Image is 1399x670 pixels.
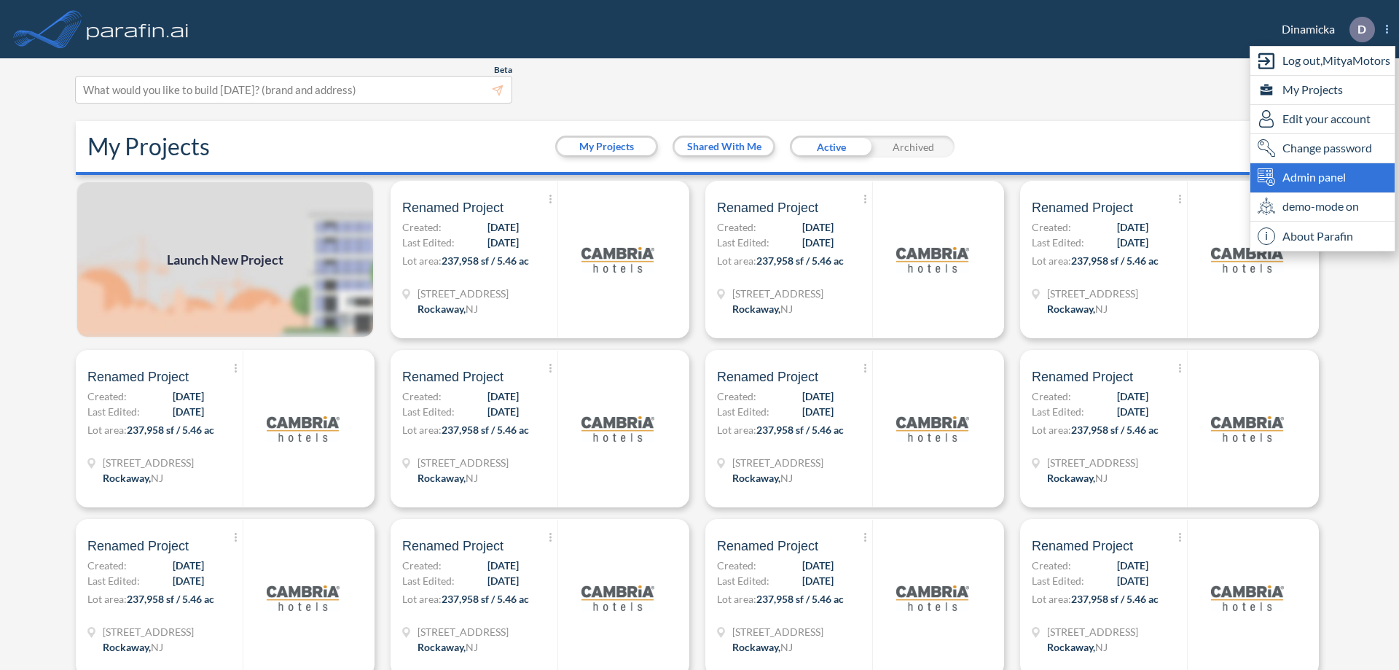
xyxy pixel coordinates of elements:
span: Created: [87,558,127,573]
span: Launch New Project [167,250,283,270]
span: 321 Mt Hope Ave [732,286,823,301]
span: 321 Mt Hope Ave [418,624,509,639]
span: demo-mode on [1282,198,1359,215]
span: Lot area: [1032,593,1071,605]
span: Beta [494,64,512,76]
span: 237,958 sf / 5.46 ac [127,424,214,436]
span: Lot area: [402,424,442,436]
img: logo [1211,392,1284,465]
span: [DATE] [1117,404,1148,419]
span: NJ [466,641,478,653]
span: [DATE] [802,404,834,419]
span: 237,958 sf / 5.46 ac [756,424,844,436]
span: Last Edited: [717,235,769,250]
span: i [1258,227,1275,245]
div: Rockaway, NJ [103,470,163,486]
span: [DATE] [487,573,519,588]
img: logo [267,392,340,465]
span: Created: [1032,389,1071,404]
div: About Parafin [1250,222,1395,251]
span: 237,958 sf / 5.46 ac [1071,254,1159,267]
span: NJ [151,641,163,653]
span: [DATE] [487,235,519,250]
span: Lot area: [402,254,442,267]
span: Created: [1032,558,1071,573]
div: Rockaway, NJ [732,470,793,486]
span: My Projects [1282,81,1343,98]
span: 321 Mt Hope Ave [103,624,194,639]
div: Rockaway, NJ [418,301,478,316]
img: add [76,181,375,338]
span: Lot area: [87,593,127,605]
span: NJ [780,472,793,484]
span: [DATE] [173,389,204,404]
span: Rockaway , [732,303,780,315]
span: Last Edited: [717,573,769,588]
span: Created: [402,558,442,573]
img: logo [84,15,192,44]
span: Renamed Project [1032,368,1133,386]
span: Renamed Project [717,199,818,217]
span: Last Edited: [717,404,769,419]
div: Edit user [1250,105,1395,134]
span: NJ [151,472,163,484]
div: Rockaway, NJ [418,639,478,655]
span: Last Edited: [402,235,455,250]
span: [DATE] [802,389,834,404]
span: About Parafin [1282,227,1353,245]
span: Rockaway , [732,472,780,484]
span: Rockaway , [732,641,780,653]
span: NJ [780,641,793,653]
span: [DATE] [487,219,519,235]
span: Lot area: [717,254,756,267]
span: Created: [717,389,756,404]
span: [DATE] [173,558,204,573]
div: demo-mode on [1250,192,1395,222]
span: 237,958 sf / 5.46 ac [442,424,529,436]
span: Created: [717,219,756,235]
span: Rockaway , [103,472,151,484]
span: 237,958 sf / 5.46 ac [1071,424,1159,436]
span: NJ [780,303,793,315]
span: [DATE] [802,573,834,588]
span: Renamed Project [87,537,189,555]
button: My Projects [557,138,656,155]
span: Created: [1032,219,1071,235]
span: NJ [1095,641,1108,653]
span: [DATE] [173,573,204,588]
img: logo [581,392,654,465]
span: Last Edited: [1032,235,1084,250]
span: Rockaway , [1047,303,1095,315]
span: 321 Mt Hope Ave [103,455,194,470]
span: [DATE] [802,219,834,235]
span: Renamed Project [402,537,503,555]
span: Rockaway , [1047,641,1095,653]
span: Change password [1282,139,1372,157]
span: NJ [1095,303,1108,315]
span: Last Edited: [1032,404,1084,419]
span: Log out, MityaMotors [1282,52,1390,69]
span: Admin panel [1282,168,1346,186]
img: logo [581,223,654,296]
span: 321 Mt Hope Ave [418,286,509,301]
span: Renamed Project [1032,199,1133,217]
div: Change password [1250,134,1395,163]
span: Created: [717,558,756,573]
span: [DATE] [173,404,204,419]
span: [DATE] [1117,558,1148,573]
span: Created: [402,389,442,404]
span: Renamed Project [1032,537,1133,555]
span: Created: [87,389,127,404]
div: Archived [872,136,955,157]
span: Last Edited: [87,573,140,588]
span: Last Edited: [402,404,455,419]
div: Log out [1250,47,1395,76]
div: Admin panel [1250,163,1395,192]
img: logo [1211,561,1284,634]
span: [DATE] [802,558,834,573]
span: 321 Mt Hope Ave [1047,455,1138,470]
span: Lot area: [1032,424,1071,436]
span: 237,958 sf / 5.46 ac [442,254,529,267]
span: Rockaway , [1047,472,1095,484]
span: 237,958 sf / 5.46 ac [1071,593,1159,605]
